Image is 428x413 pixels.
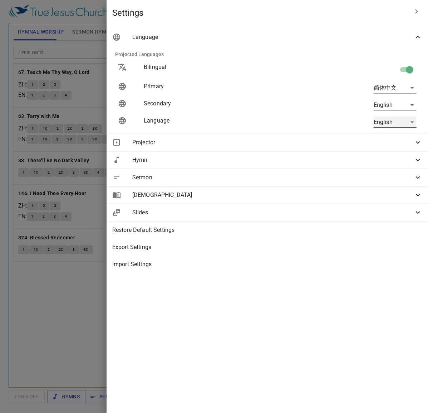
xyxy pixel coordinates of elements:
[132,191,414,199] span: [DEMOGRAPHIC_DATA]
[107,134,428,151] div: Projector
[132,33,414,41] span: Language
[107,151,428,169] div: Hymn
[132,156,414,164] span: Hymn
[374,99,417,111] div: English
[112,243,422,252] span: Export Settings
[107,169,428,186] div: Sermon
[107,186,428,204] div: [DEMOGRAPHIC_DATA]
[132,208,414,217] span: Slides
[109,46,425,63] li: Projected Languages
[112,260,422,269] span: Import Settings
[65,97,85,110] li: 381
[132,138,414,147] span: Projector
[132,173,414,182] span: Sermon
[144,116,287,125] p: Language
[107,256,428,273] div: Import Settings
[374,82,417,94] div: 简体中文
[107,239,428,256] div: Export Settings
[107,222,428,239] div: Restore Default Settings
[41,97,63,110] li: 359
[144,63,287,71] p: Bilingual
[5,49,124,74] div: The [PERSON_NAME] Prayer
[112,226,422,234] span: Restore Default Settings
[144,82,287,91] p: Primary
[144,99,287,108] p: Secondary
[50,86,78,94] p: 诗 Hymns
[107,29,428,46] div: Language
[112,7,408,19] span: Settings
[107,204,428,221] div: Slides
[374,116,417,128] div: English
